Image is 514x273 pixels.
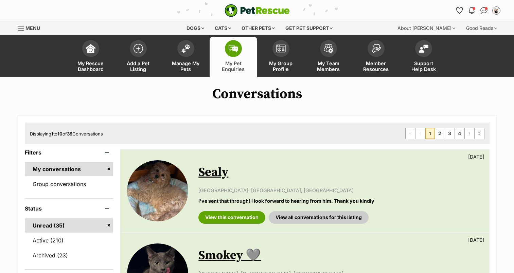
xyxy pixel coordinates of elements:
a: Active (210) [25,233,113,248]
span: Menu [25,25,40,31]
p: [DATE] [468,153,484,160]
span: Add a Pet Listing [123,60,154,72]
div: Other pets [237,21,280,35]
div: Cats [210,21,236,35]
a: Favourites [454,5,465,16]
img: help-desk-icon-fdf02630f3aa405de69fd3d07c3f3aa587a6932b1a1747fa1d2bba05be0121f9.svg [419,44,428,53]
a: Next page [465,128,474,139]
span: Page 1 [425,128,435,139]
img: Admin profile pic [493,7,500,14]
a: Page 2 [435,128,445,139]
span: Displaying to of Conversations [30,131,103,136]
img: dashboard-icon-eb2f2d2d3e046f16d808141f083e7271f6b2e854fb5c12c21221c1fb7104beca.svg [86,44,95,53]
img: team-members-icon-5396bd8760b3fe7c0b43da4ab00e1e3bb1a5d9ba89233759b79545d2d3fc5d0d.svg [324,44,333,53]
div: Dogs [182,21,209,35]
span: My Rescue Dashboard [75,60,106,72]
img: chat-41dd97257d64d25036548639549fe6c8038ab92f7586957e7f3b1b290dea8141.svg [480,7,488,14]
span: Member Resources [361,60,391,72]
button: My account [491,5,502,16]
a: Page 3 [445,128,455,139]
a: Member Resources [352,37,400,77]
a: My Team Members [305,37,352,77]
a: PetRescue [225,4,290,17]
span: My Team Members [313,60,344,72]
div: About [PERSON_NAME] [393,21,460,35]
span: Previous page [415,128,425,139]
span: First page [406,128,415,139]
p: [DATE] [468,236,484,243]
strong: 10 [57,131,63,136]
ul: Account quick links [454,5,502,16]
nav: Pagination [405,128,484,139]
a: Sealy [198,165,228,180]
span: My Pet Enquiries [218,60,249,72]
img: add-pet-listing-icon-0afa8454b4691262ce3f59096e99ab1cd57d4a30225e0717b998d2c9b9846f56.svg [134,44,143,53]
a: Conversations [479,5,490,16]
a: Last page [475,128,484,139]
a: Page 4 [455,128,464,139]
span: Support Help Desk [408,60,439,72]
img: notifications-46538b983faf8c2785f20acdc204bb7945ddae34d4c08c2a6579f10ce5e182be.svg [469,7,474,14]
a: Group conversations [25,177,113,191]
img: logo-e224e6f780fb5917bec1dbf3a21bbac754714ae5b6737aabdf751b685950b380.svg [225,4,290,17]
header: Filters [25,149,113,156]
img: pet-enquiries-icon-7e3ad2cf08bfb03b45e93fb7055b45f3efa6380592205ae92323e6603595dc1f.svg [229,45,238,52]
a: Menu [18,21,45,34]
a: Archived (23) [25,248,113,262]
button: Notifications [466,5,477,16]
p: I've sent that through! I look forward to hearing from him. Thank you kindly [198,197,482,204]
div: Good Reads [461,21,502,35]
a: Manage My Pets [162,37,210,77]
a: View all conversations for this listing [269,211,369,223]
a: View this conversation [198,211,265,223]
img: group-profile-icon-3fa3cf56718a62981997c0bc7e787c4b2cf8bcc04b72c1350f741eb67cf2f40e.svg [276,44,286,53]
a: Add a Pet Listing [114,37,162,77]
span: My Group Profile [266,60,296,72]
a: My conversations [25,162,113,176]
span: Manage My Pets [171,60,201,72]
img: member-resources-icon-8e73f808a243e03378d46382f2149f9095a855e16c252ad45f914b54edf8863c.svg [371,44,381,53]
a: My Group Profile [257,37,305,77]
img: manage-my-pets-icon-02211641906a0b7f246fdf0571729dbe1e7629f14944591b6c1af311fb30b64b.svg [181,44,191,53]
a: Smokey 🩶 [198,248,261,263]
a: Unread (35) [25,218,113,233]
p: [GEOGRAPHIC_DATA], [GEOGRAPHIC_DATA], [GEOGRAPHIC_DATA] [198,187,482,194]
img: Sealy [127,160,188,221]
strong: 35 [67,131,72,136]
a: My Pet Enquiries [210,37,257,77]
strong: 1 [51,131,53,136]
div: Get pet support [281,21,337,35]
a: My Rescue Dashboard [67,37,114,77]
a: Support Help Desk [400,37,447,77]
header: Status [25,205,113,212]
